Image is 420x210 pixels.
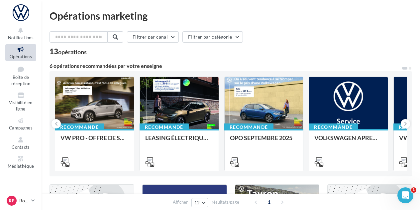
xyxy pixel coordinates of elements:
[182,31,243,43] button: Filtrer par catégorie
[140,123,189,131] div: Recommandé
[5,173,36,189] a: Calendrier
[264,197,274,207] span: 1
[19,197,29,204] p: Romain POINT
[411,187,416,193] span: 1
[230,134,298,148] div: OPO SEPTEMBRE 2025
[12,144,30,150] span: Contacts
[5,64,36,88] a: Boîte de réception
[212,199,239,205] span: résultats/page
[9,100,32,111] span: Visibilité en ligne
[5,135,36,151] a: Contacts
[11,75,30,86] span: Boîte de réception
[5,25,36,42] button: Notifications
[50,63,401,69] div: 6 opérations recommandées par votre enseigne
[5,115,36,132] a: Campagnes
[55,123,104,131] div: Recommandé
[127,31,179,43] button: Filtrer par canal
[224,123,273,131] div: Recommandé
[309,123,358,131] div: Recommandé
[8,35,34,40] span: Notifications
[5,44,36,61] a: Opérations
[5,194,36,207] a: RP Romain POINT
[9,125,33,130] span: Campagnes
[50,11,412,21] div: Opérations marketing
[5,154,36,170] a: Médiathèque
[397,187,413,203] iframe: Intercom live chat
[60,134,129,148] div: VW PRO - OFFRE DE SEPTEMBRE 25
[58,49,87,55] div: opérations
[10,54,32,59] span: Opérations
[9,197,15,204] span: RP
[5,90,36,113] a: Visibilité en ligne
[145,134,213,148] div: LEASING ÉLECTRIQUE 2025
[314,134,382,148] div: VOLKSWAGEN APRES-VENTE
[50,48,87,55] div: 13
[194,200,200,205] span: 12
[173,199,188,205] span: Afficher
[191,198,208,207] button: 12
[8,163,34,169] span: Médiathèque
